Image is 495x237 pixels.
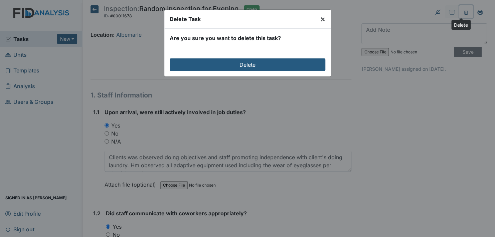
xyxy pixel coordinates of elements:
[320,14,325,24] span: ×
[315,10,331,28] button: Close
[170,58,325,71] input: Delete
[451,20,471,30] div: Delete
[170,35,281,41] strong: Are you sure you want to delete this task?
[170,15,201,23] div: Delete Task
